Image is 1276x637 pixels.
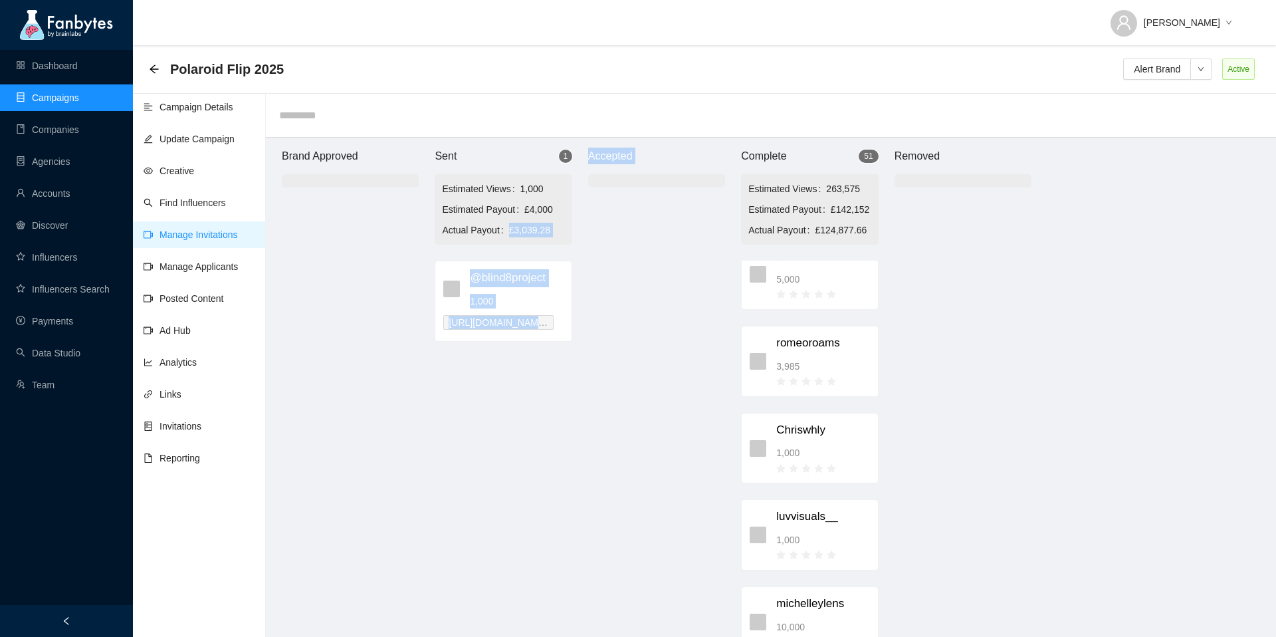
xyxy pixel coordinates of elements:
span: 1,000 [776,446,799,460]
a: eyeCreative [144,166,194,176]
span: down [1191,66,1211,72]
button: [PERSON_NAME]down [1100,7,1243,28]
span: 10,000 [776,620,805,634]
span: Estimated Payout [748,202,831,217]
span: star [789,290,798,299]
span: 3,985 [776,359,799,374]
a: starInfluencers [16,252,77,263]
a: editUpdate Campaign [144,134,235,144]
span: 1,000 [470,294,493,309]
a: radar-chartDiscover [16,220,68,231]
div: luvvisuals__1,000 [741,499,878,571]
span: £124,877.66 [815,223,871,237]
span: star [801,290,811,299]
span: Estimated Views [748,182,826,196]
a: userAccounts [16,188,70,199]
a: starInfluencers Search [16,284,110,295]
span: star [776,464,786,473]
sup: 1 [559,150,572,163]
span: star [801,551,811,560]
a: bookCompanies [16,124,79,135]
span: Polaroid Flip 2025 [170,59,284,80]
span: @blind8project [470,269,563,287]
div: romeoroams3,985 [741,326,878,397]
a: hddInvitations [144,421,201,432]
a: databaseCampaigns [16,92,79,103]
span: left [62,616,71,626]
a: video-cameraAd Hub [144,325,191,336]
span: star [776,377,786,386]
div: @blind8project1,000[URL][DOMAIN_NAME]/invitation/hub/7029b1e9 [435,261,572,342]
span: star [776,290,786,299]
a: fileReporting [144,453,200,463]
span: star [789,464,798,473]
div: @reubenl5,000 [741,239,878,310]
span: 5 [864,152,869,161]
span: star [827,551,836,560]
span: star [827,290,836,299]
span: star [776,551,786,560]
span: star [789,377,798,386]
article: Removed [895,148,940,164]
span: 1 [563,152,568,161]
article: Brand Approved [282,148,358,164]
span: star [814,464,823,473]
a: pay-circlePayments [16,316,73,326]
span: star [801,464,811,473]
span: £142,152 [831,202,871,217]
a: containerAgencies [16,156,70,167]
span: Alert Brand [1134,62,1180,76]
span: 1,000 [520,182,565,196]
span: user [1116,15,1132,31]
div: Back [149,64,159,75]
span: 5,000 [776,272,799,287]
span: Estimated Payout [442,202,524,217]
a: searchData Studio [16,348,80,358]
span: Actual Payout [442,223,508,237]
span: star [827,377,836,386]
span: £4,000 [524,202,565,217]
a: video-cameraPosted Content [144,293,224,304]
span: star [801,377,811,386]
a: usergroup-addTeam [16,380,54,390]
button: Alert Brand [1123,59,1191,80]
span: 1,000 [776,533,799,547]
a: appstoreDashboard [16,61,78,71]
a: align-leftCampaign Details [144,102,233,112]
span: arrow-left [149,64,159,74]
button: down [1190,59,1212,80]
span: 263,575 [826,182,871,196]
a: line-chartAnalytics [144,357,197,368]
span: star [814,551,823,560]
span: star [814,290,823,299]
a: video-cameraManage Invitations [144,229,238,240]
div: Chriswhly1,000 [741,413,878,484]
span: 1 [869,152,873,161]
span: [PERSON_NAME] [1144,15,1220,30]
span: down [1225,19,1232,27]
span: Active [1222,59,1255,80]
span: luvvisuals__ [776,508,869,526]
span: Actual Payout [748,223,815,237]
span: star [789,551,798,560]
a: searchFind Influencers [144,197,226,208]
sup: 51 [859,150,878,163]
span: michelleylens [776,595,869,613]
article: Complete [741,148,786,164]
span: romeoroams [776,334,869,352]
span: [URL][DOMAIN_NAME] /invitation/hub/ 7029b1e9 [449,316,548,329]
article: Accepted [588,148,633,164]
a: linkLinks [144,389,181,400]
span: Chriswhly [776,422,869,440]
span: £3,039.28 [509,223,565,237]
span: star [814,377,823,386]
span: Estimated Views [442,182,520,196]
a: video-cameraManage Applicants [144,261,238,272]
span: star [827,464,836,473]
article: Sent [435,148,457,164]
